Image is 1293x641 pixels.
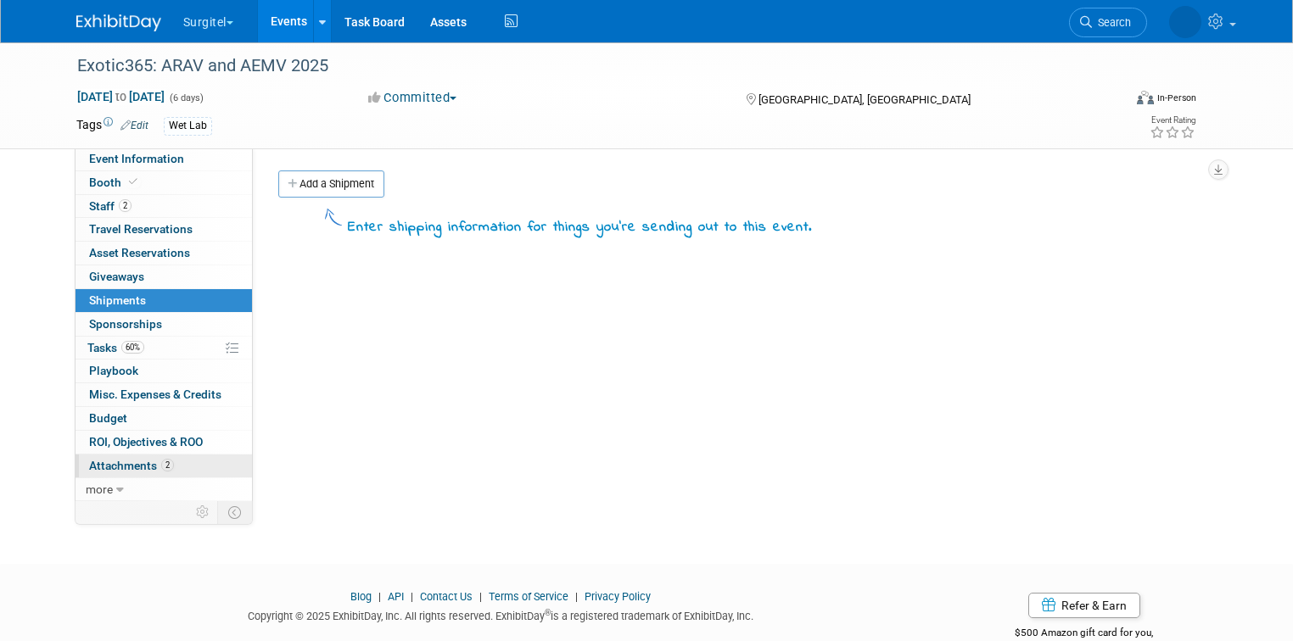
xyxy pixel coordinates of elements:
[76,265,252,288] a: Giveaways
[188,501,218,523] td: Personalize Event Tab Strip
[89,435,203,449] span: ROI, Objectives & ROO
[1028,593,1140,618] a: Refer & Earn
[76,218,252,241] a: Travel Reservations
[89,270,144,283] span: Giveaways
[76,431,252,454] a: ROI, Objectives & ROO
[89,411,127,425] span: Budget
[76,242,252,265] a: Asset Reservations
[475,590,486,603] span: |
[89,387,221,401] span: Misc. Expenses & Credits
[87,341,144,354] span: Tasks
[545,608,551,617] sup: ®
[585,590,651,603] a: Privacy Policy
[406,590,417,603] span: |
[89,364,138,377] span: Playbook
[76,148,252,170] a: Event Information
[113,90,129,103] span: to
[89,317,162,331] span: Sponsorships
[76,337,252,360] a: Tasks60%
[120,120,148,131] a: Edit
[1092,16,1131,29] span: Search
[168,92,204,103] span: (6 days)
[121,341,144,354] span: 60%
[1169,6,1201,38] img: Neil Lobocki
[76,171,252,194] a: Booth
[71,51,1101,81] div: Exotic365: ARAV and AEMV 2025
[758,93,971,106] span: [GEOGRAPHIC_DATA], [GEOGRAPHIC_DATA]
[76,289,252,312] a: Shipments
[89,222,193,236] span: Travel Reservations
[388,590,404,603] a: API
[76,605,926,624] div: Copyright © 2025 ExhibitDay, Inc. All rights reserved. ExhibitDay is a registered trademark of Ex...
[1150,116,1195,125] div: Event Rating
[217,501,252,523] td: Toggle Event Tabs
[76,360,252,382] a: Playbook
[76,478,252,501] a: more
[76,454,252,477] a: Attachments2
[164,117,212,135] div: Wet Lab
[362,89,463,107] button: Committed
[278,170,384,198] a: Add a Shipment
[89,152,184,165] span: Event Information
[119,199,132,212] span: 2
[374,590,385,603] span: |
[420,590,473,603] a: Contact Us
[161,459,174,471] span: 2
[86,482,113,496] span: more
[129,177,137,187] i: Booth reservation complete
[489,590,568,603] a: Terms of Service
[571,590,582,603] span: |
[76,407,252,430] a: Budget
[350,590,372,603] a: Blog
[76,89,165,104] span: [DATE] [DATE]
[89,246,190,259] span: Asset Reservations
[76,313,252,336] a: Sponsorships
[89,293,146,307] span: Shipments
[1156,92,1196,104] div: In-Person
[89,459,174,472] span: Attachments
[1031,88,1196,114] div: Event Format
[76,116,148,136] td: Tags
[89,199,132,213] span: Staff
[1137,91,1154,104] img: Format-Inperson.png
[76,383,252,406] a: Misc. Expenses & Credits
[89,176,141,189] span: Booth
[348,218,812,238] div: Enter shipping information for things you're sending out to this event.
[1069,8,1147,37] a: Search
[76,14,161,31] img: ExhibitDay
[76,195,252,218] a: Staff2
